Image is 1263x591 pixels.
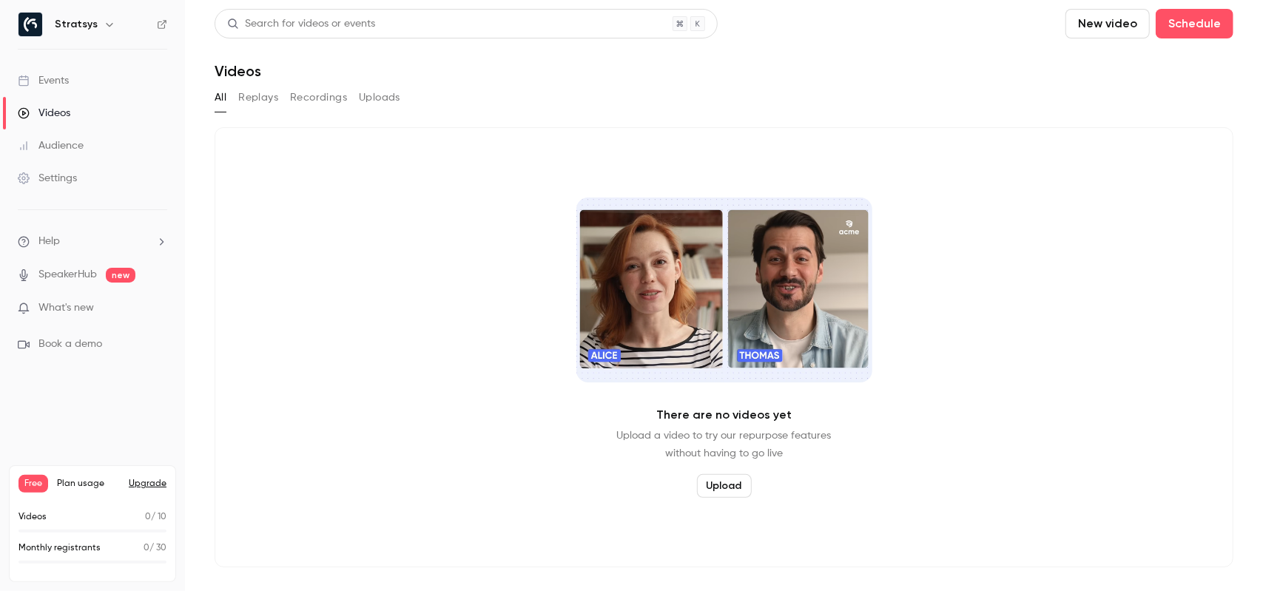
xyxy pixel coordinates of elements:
[697,474,752,498] button: Upload
[144,544,149,553] span: 0
[18,13,42,36] img: Stratsys
[1156,9,1233,38] button: Schedule
[1065,9,1150,38] button: New video
[215,62,261,80] h1: Videos
[38,267,97,283] a: SpeakerHub
[106,268,135,283] span: new
[18,106,70,121] div: Videos
[18,73,69,88] div: Events
[38,234,60,249] span: Help
[57,478,120,490] span: Plan usage
[215,9,1233,582] section: Videos
[18,475,48,493] span: Free
[38,300,94,316] span: What's new
[18,510,47,524] p: Videos
[238,86,278,109] button: Replays
[145,510,166,524] p: / 10
[18,234,167,249] li: help-dropdown-opener
[359,86,400,109] button: Uploads
[18,138,84,153] div: Audience
[227,16,375,32] div: Search for videos or events
[290,86,347,109] button: Recordings
[38,337,102,352] span: Book a demo
[55,17,98,32] h6: Stratsys
[144,541,166,555] p: / 30
[129,478,166,490] button: Upgrade
[215,86,226,109] button: All
[617,427,832,462] p: Upload a video to try our repurpose features without having to go live
[656,406,792,424] p: There are no videos yet
[145,513,151,521] span: 0
[18,171,77,186] div: Settings
[18,541,101,555] p: Monthly registrants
